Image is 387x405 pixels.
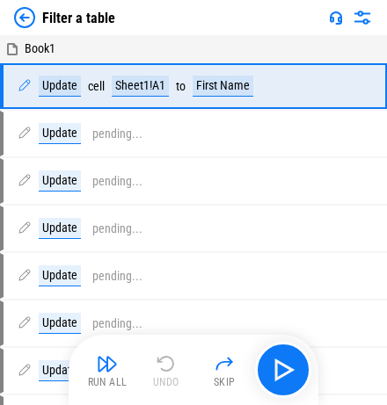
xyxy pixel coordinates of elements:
div: Update [39,313,81,334]
div: Skip [214,377,236,387]
div: Update [39,265,81,286]
div: pending... [92,317,142,330]
div: pending... [92,127,142,141]
div: Update [39,170,81,192]
img: Skip [214,353,235,374]
img: Settings menu [352,7,373,28]
div: Update [39,123,81,144]
div: pending... [92,222,142,235]
div: Update [39,76,81,97]
div: Filter a table [42,10,115,26]
div: Run All [88,377,128,387]
img: Run All [97,353,118,374]
div: Update [39,360,81,381]
div: Sheet1!A1 [112,76,169,97]
img: Back [14,7,35,28]
div: pending... [92,270,142,283]
div: pending... [92,175,142,188]
div: to [176,80,186,93]
button: Run All [79,349,135,391]
button: Skip [196,349,252,391]
div: First Name [193,76,253,97]
div: cell [88,80,105,93]
img: Main button [269,356,297,384]
span: Book1 [25,41,55,55]
div: Update [39,218,81,239]
img: Support [329,11,343,25]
